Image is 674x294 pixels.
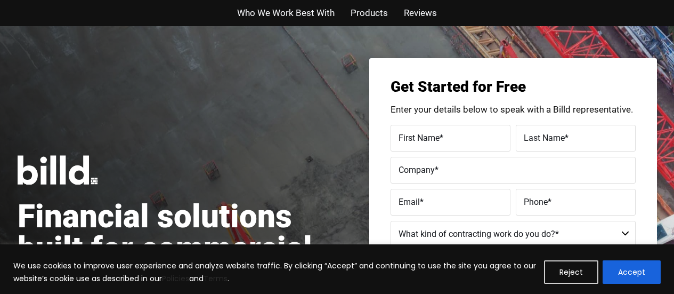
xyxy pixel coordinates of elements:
[391,105,636,114] p: Enter your details below to speak with a Billd representative.
[13,259,536,285] p: We use cookies to improve user experience and analyze website traffic. By clicking “Accept” and c...
[524,196,548,206] span: Phone
[399,164,435,174] span: Company
[399,132,440,142] span: First Name
[237,5,335,21] a: Who We Work Best With
[204,273,228,284] a: Terms
[544,260,598,284] button: Reject
[603,260,661,284] button: Accept
[404,5,437,21] a: Reviews
[524,132,565,142] span: Last Name
[351,5,388,21] a: Products
[162,273,189,284] a: Policies
[391,80,636,94] h3: Get Started for Free
[399,196,420,206] span: Email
